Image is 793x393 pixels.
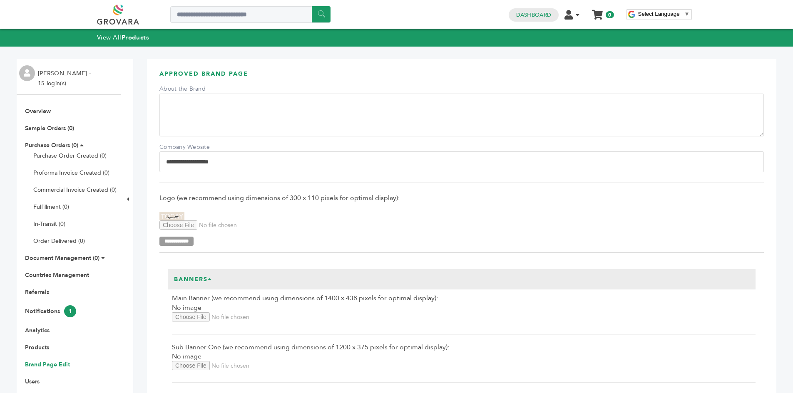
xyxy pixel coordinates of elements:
a: Users [25,378,40,386]
label: About the Brand [159,85,218,93]
span: Sub Banner One (we recommend using dimensions of 1200 x 375 pixels for optimal display): [172,343,756,352]
a: Commercial Invoice Created (0) [33,186,117,194]
img: profile.png [19,65,35,81]
li: [PERSON_NAME] - 15 login(s) [38,69,93,89]
a: Products [25,344,49,351]
a: Analytics [25,326,50,334]
a: Document Management (0) [25,254,99,262]
strong: Products [122,33,149,42]
a: View AllProducts [97,33,149,42]
h3: APPROVED BRAND PAGE [159,70,764,84]
a: Overview [25,107,51,115]
a: Proforma Invoice Created (0) [33,169,109,177]
span: 0 [606,11,614,18]
a: Countries Management [25,271,89,279]
label: Company Website [159,143,218,151]
a: In-Transit (0) [33,220,65,228]
a: Notifications1 [25,307,76,315]
input: Search a product or brand... [170,6,331,23]
span: ​ [682,11,682,17]
span: Main Banner (we recommend using dimensions of 1400 x 438 pixels for optimal display): [172,294,756,303]
div: No image [172,343,756,383]
div: No image [172,294,756,334]
h3: Banners [168,269,219,290]
span: ▼ [684,11,690,17]
a: Dashboard [516,11,551,19]
a: Order Delivered (0) [33,237,85,245]
span: Logo (we recommend using dimensions of 300 x 110 pixels for optimal display): [159,193,764,203]
a: Referrals [25,288,49,296]
span: 1 [64,305,76,317]
span: Select Language [638,11,680,17]
a: My Cart [592,7,602,16]
img: TODAY IMPORTS [159,212,184,221]
a: Brand Page Edit [25,361,70,368]
a: Fulfillment (0) [33,203,69,211]
a: Sample Orders (0) [25,124,74,132]
a: Purchase Orders (0) [25,141,78,149]
a: Purchase Order Created (0) [33,152,107,160]
a: Select Language​ [638,11,690,17]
